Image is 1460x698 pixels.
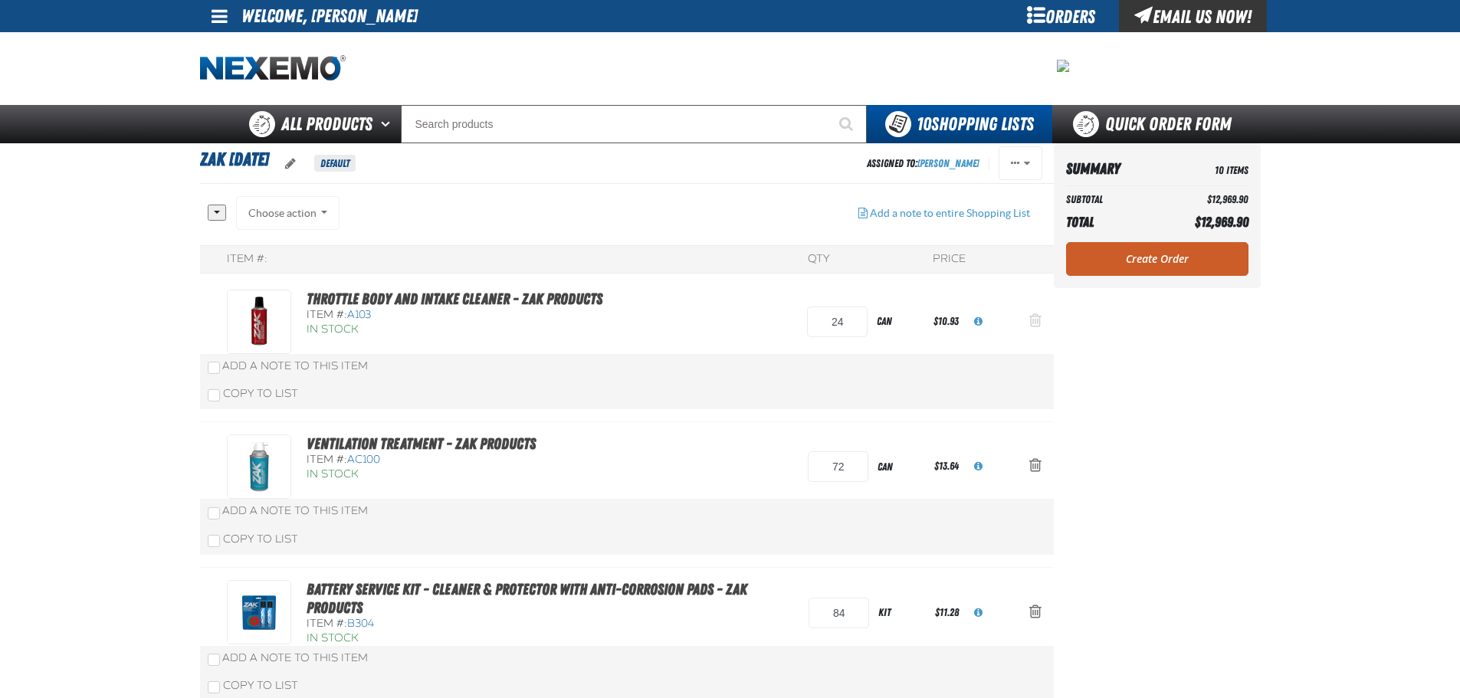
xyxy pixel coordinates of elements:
[227,252,267,267] div: Item #:
[307,308,602,323] div: Item #:
[200,149,269,170] span: Zak [DATE]
[347,617,374,630] span: B304
[307,467,595,482] div: In Stock
[222,504,368,517] span: Add a Note to This Item
[208,535,220,547] input: Copy To List
[314,155,356,172] span: Default
[962,305,995,339] button: View All Prices for A103
[222,359,368,372] span: Add a Note to This Item
[347,453,380,466] span: AC100
[1157,156,1248,182] td: 10 Items
[1057,60,1069,72] img: 2e6c90364dd23602ace24518b318203c.jpeg
[281,110,372,138] span: All Products
[808,451,868,482] input: Product Quantity
[933,315,959,327] span: $10.93
[808,252,829,267] div: QTY
[933,252,966,267] div: Price
[917,113,931,135] strong: 10
[200,55,346,82] a: Home
[347,308,371,321] span: A103
[809,598,869,628] input: Product Quantity
[917,157,979,169] a: [PERSON_NAME]
[401,105,867,143] input: Search
[828,105,867,143] button: Start Searching
[867,153,979,174] div: Assigned To:
[376,105,401,143] button: Open All Products pages
[869,595,932,630] div: kit
[807,306,868,337] input: Product Quantity
[208,533,298,546] label: Copy To List
[1017,596,1054,630] button: Action Remove Battery Service Kit - Cleaner &amp; Protector with Anti-Corrosion Pads - ZAK Produc...
[307,580,747,617] a: Battery Service Kit - Cleaner & Protector with Anti-Corrosion Pads - ZAK Products
[935,606,959,618] span: $11.28
[208,679,298,692] label: Copy To List
[208,389,220,401] input: Copy To List
[307,453,595,467] div: Item #:
[208,654,220,666] input: Add a Note to This Item
[222,651,368,664] span: Add a Note to This Item
[1066,156,1158,182] th: Summary
[307,290,602,308] a: Throttle Body and Intake Cleaner - ZAK Products
[1017,305,1054,339] button: Action Remove Throttle Body and Intake Cleaner - ZAK Products from Zak 8.27.2025
[1195,214,1248,230] span: $12,969.90
[999,146,1042,180] button: Actions of Zak 8.27.2025
[1066,189,1158,210] th: Subtotal
[917,113,1034,135] span: Shopping Lists
[208,681,220,693] input: Copy To List
[307,631,794,646] div: In Stock
[273,147,308,181] button: oro.shoppinglist.label.edit.tooltip
[962,450,995,483] button: View All Prices for AC100
[208,507,220,519] input: Add a Note to This Item
[307,323,602,337] div: In Stock
[208,387,298,400] label: Copy To List
[868,450,931,484] div: can
[1066,242,1248,276] a: Create Order
[1052,105,1260,143] a: Quick Order Form
[934,460,959,472] span: $13.64
[846,196,1042,230] button: Add a note to entire Shopping List
[208,362,220,374] input: Add a Note to This Item
[962,596,995,630] button: View All Prices for B304
[868,304,930,339] div: can
[1157,189,1248,210] td: $12,969.90
[867,105,1052,143] button: You have 10 Shopping Lists. Open to view details
[307,434,536,453] a: Ventilation Treatment - ZAK Products
[1066,210,1158,234] th: Total
[1017,450,1054,483] button: Action Remove Ventilation Treatment - ZAK Products from Zak 8.27.2025
[307,617,794,631] div: Item #:
[200,55,346,82] img: Nexemo logo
